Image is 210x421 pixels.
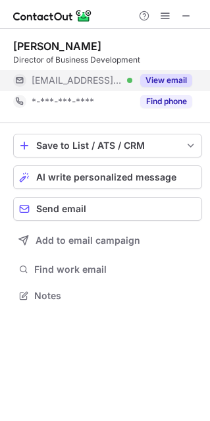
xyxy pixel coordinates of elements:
[13,134,202,157] button: save-profile-one-click
[36,140,179,151] div: Save to List / ATS / CRM
[34,264,197,275] span: Find work email
[34,290,197,302] span: Notes
[13,54,202,66] div: Director of Business Development
[13,8,92,24] img: ContactOut v5.3.10
[13,229,202,252] button: Add to email campaign
[13,260,202,279] button: Find work email
[36,235,140,246] span: Add to email campaign
[36,204,86,214] span: Send email
[32,74,122,86] span: [EMAIL_ADDRESS][DOMAIN_NAME]
[13,287,202,305] button: Notes
[36,172,176,182] span: AI write personalized message
[13,165,202,189] button: AI write personalized message
[13,197,202,221] button: Send email
[140,95,192,108] button: Reveal Button
[13,40,101,53] div: [PERSON_NAME]
[140,74,192,87] button: Reveal Button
